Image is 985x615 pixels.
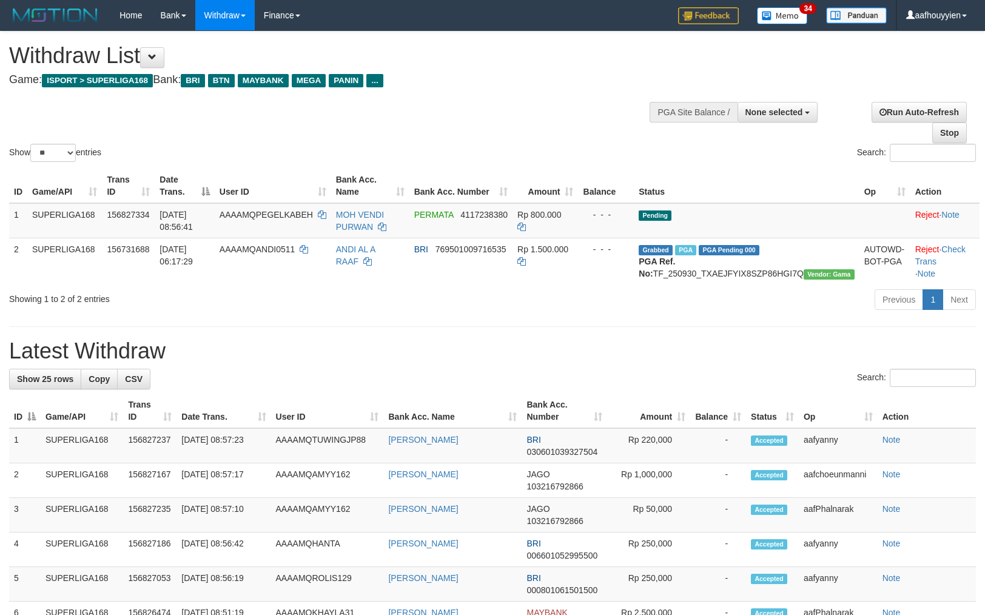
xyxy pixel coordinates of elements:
span: PERMATA [414,210,454,220]
span: Accepted [751,505,787,515]
a: Next [943,289,976,310]
span: PANIN [329,74,363,87]
th: Status: activate to sort column ascending [746,394,799,428]
span: CSV [125,374,143,384]
th: ID [9,169,27,203]
td: 156827186 [123,533,176,567]
td: [DATE] 08:57:23 [176,428,271,463]
th: Amount: activate to sort column ascending [607,394,690,428]
input: Search: [890,144,976,162]
a: Show 25 rows [9,369,81,389]
span: Copy 103216792866 to clipboard [526,482,583,491]
th: Bank Acc. Number: activate to sort column ascending [409,169,513,203]
span: Accepted [751,539,787,549]
select: Showentries [30,144,76,162]
a: [PERSON_NAME] [388,539,458,548]
a: Note [882,539,901,548]
span: ISPORT > SUPERLIGA168 [42,74,153,87]
span: Copy 103216792866 to clipboard [526,516,583,526]
span: BRI [526,435,540,445]
span: MAYBANK [238,74,289,87]
span: Marked by aafromsomean [675,245,696,255]
td: aafPhalnarak [799,498,878,533]
th: Op: activate to sort column ascending [799,394,878,428]
span: Pending [639,210,671,221]
th: Op: activate to sort column ascending [859,169,910,203]
span: AAAAMQPEGELKABEH [220,210,313,220]
a: Previous [875,289,923,310]
th: Game/API: activate to sort column ascending [27,169,102,203]
span: Copy [89,374,110,384]
div: Showing 1 to 2 of 2 entries [9,288,402,305]
div: - - - [583,243,629,255]
button: None selected [738,102,818,123]
h1: Latest Withdraw [9,339,976,363]
td: 156827237 [123,428,176,463]
td: SUPERLIGA168 [41,498,123,533]
div: - - - [583,209,629,221]
th: Bank Acc. Name: activate to sort column ascending [383,394,522,428]
span: Show 25 rows [17,374,73,384]
td: 156827235 [123,498,176,533]
th: ID: activate to sort column descending [9,394,41,428]
td: · [910,203,980,238]
div: PGA Site Balance / [650,102,737,123]
td: 156827053 [123,567,176,602]
th: Bank Acc. Number: activate to sort column ascending [522,394,607,428]
span: ... [366,74,383,87]
td: Rp 50,000 [607,498,690,533]
span: AAAAMQANDI0511 [220,244,295,254]
img: Button%20Memo.svg [757,7,808,24]
td: SUPERLIGA168 [27,203,102,238]
th: Game/API: activate to sort column ascending [41,394,123,428]
th: Balance [578,169,634,203]
span: [DATE] 06:17:29 [160,244,193,266]
td: Rp 220,000 [607,428,690,463]
span: Grabbed [639,245,673,255]
td: - [690,428,746,463]
span: 34 [799,3,816,14]
span: BRI [526,573,540,583]
td: · · [910,238,980,284]
th: Trans ID: activate to sort column ascending [102,169,155,203]
th: Balance: activate to sort column ascending [690,394,746,428]
td: 1 [9,428,41,463]
h1: Withdraw List [9,44,645,68]
a: Reject [915,210,940,220]
td: aafyanny [799,533,878,567]
td: SUPERLIGA168 [41,567,123,602]
a: Note [882,573,901,583]
td: - [690,533,746,567]
span: PGA Pending [699,245,759,255]
td: aafyanny [799,567,878,602]
td: SUPERLIGA168 [27,238,102,284]
a: Check Trans [915,244,966,266]
span: Accepted [751,574,787,584]
td: SUPERLIGA168 [41,533,123,567]
img: panduan.png [826,7,887,24]
a: Note [882,469,901,479]
span: [DATE] 08:56:41 [160,210,193,232]
td: 2 [9,238,27,284]
a: [PERSON_NAME] [388,573,458,583]
a: Note [918,269,936,278]
td: AAAAMQROLIS129 [271,567,384,602]
td: Rp 1,000,000 [607,463,690,498]
img: Feedback.jpg [678,7,739,24]
td: [DATE] 08:56:42 [176,533,271,567]
a: Note [882,504,901,514]
label: Show entries [9,144,101,162]
td: [DATE] 08:57:17 [176,463,271,498]
td: AAAAMQAMYY162 [271,498,384,533]
a: [PERSON_NAME] [388,469,458,479]
span: Copy 769501009716535 to clipboard [435,244,506,254]
th: User ID: activate to sort column ascending [271,394,384,428]
td: TF_250930_TXAEJFYIX8SZP86HGI7Q [634,238,859,284]
th: Status [634,169,859,203]
label: Search: [857,144,976,162]
th: Action [910,169,980,203]
span: None selected [745,107,803,117]
span: Rp 1.500.000 [517,244,568,254]
td: SUPERLIGA168 [41,463,123,498]
td: - [690,498,746,533]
